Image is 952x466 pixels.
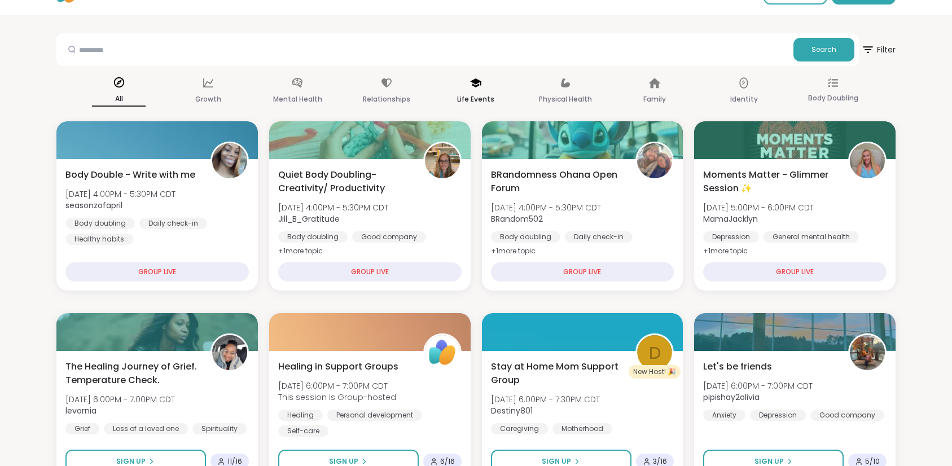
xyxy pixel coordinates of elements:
div: Motherhood [552,423,612,434]
div: GROUP LIVE [278,262,462,282]
span: Filter [861,36,896,63]
span: Body Double - Write with me [65,168,195,182]
div: Body doubling [278,231,348,243]
button: Search [793,38,854,61]
div: GROUP LIVE [703,262,887,282]
div: Good company [810,410,884,421]
div: Healing [278,410,323,421]
span: [DATE] 6:00PM - 7:00PM CDT [65,394,175,405]
p: Life Events [457,93,494,106]
span: Let's be friends [703,360,772,373]
div: Grief [65,423,99,434]
div: General mental health [764,231,859,243]
b: Destiny801 [491,405,533,416]
div: Loss of a loved one [104,423,188,434]
img: BRandom502 [637,143,672,178]
span: Search [811,45,836,55]
div: Personal development [327,410,422,421]
div: Daily check-in [139,218,207,229]
img: seasonzofapril [212,143,247,178]
div: Spirituality [192,423,247,434]
div: Anxiety [703,410,745,421]
img: ShareWell [425,335,460,370]
span: [DATE] 5:00PM - 6:00PM CDT [703,202,814,213]
b: pipishay2olivia [703,392,760,403]
img: levornia [212,335,247,370]
p: Physical Health [539,93,592,106]
p: Body Doubling [808,91,858,105]
b: levornia [65,405,96,416]
div: Body doubling [491,231,560,243]
span: [DATE] 6:00PM - 7:00PM CDT [278,380,396,392]
span: [DATE] 4:00PM - 5:30PM CDT [278,202,388,213]
div: Healthy habits [65,234,133,245]
span: 11 / 16 [227,457,242,466]
div: Body doubling [65,218,135,229]
img: MamaJacklyn [850,143,885,178]
p: Growth [195,93,221,106]
span: 5 / 10 [865,457,880,466]
img: Jill_B_Gratitude [425,143,460,178]
div: Daily check-in [565,231,633,243]
span: Moments Matter - Glimmer Session ✨ [703,168,836,195]
div: GROUP LIVE [65,262,249,282]
span: This session is Group-hosted [278,392,396,403]
p: Identity [730,93,758,106]
span: 6 / 16 [440,457,455,466]
span: [DATE] 4:00PM - 5:30PM CDT [65,188,176,200]
p: Relationships [363,93,410,106]
button: Filter [861,33,896,66]
div: Caregiving [491,423,548,434]
b: BRandom502 [491,213,543,225]
span: Healing in Support Groups [278,360,398,373]
div: Depression [703,231,759,243]
b: Jill_B_Gratitude [278,213,340,225]
span: Quiet Body Doubling- Creativity/ Productivity [278,168,411,195]
div: New Host! 🎉 [629,365,681,379]
b: MamaJacklyn [703,213,758,225]
span: 3 / 16 [653,457,667,466]
span: [DATE] 6:00PM - 7:30PM CDT [491,394,600,405]
b: seasonzofapril [65,200,122,211]
p: All [92,92,146,107]
span: BRandomness Ohana Open Forum [491,168,624,195]
span: [DATE] 6:00PM - 7:00PM CDT [703,380,813,392]
p: Mental Health [273,93,322,106]
span: D [649,340,661,366]
div: Good company [352,231,426,243]
img: pipishay2olivia [850,335,885,370]
span: Stay at Home Mom Support Group [491,360,624,387]
div: Self-care [278,425,328,437]
span: The Healing Journey of Grief. Temperature Check. [65,360,198,387]
span: [DATE] 4:00PM - 5:30PM CDT [491,202,601,213]
div: Depression [750,410,806,421]
div: GROUP LIVE [491,262,674,282]
p: Family [643,93,666,106]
